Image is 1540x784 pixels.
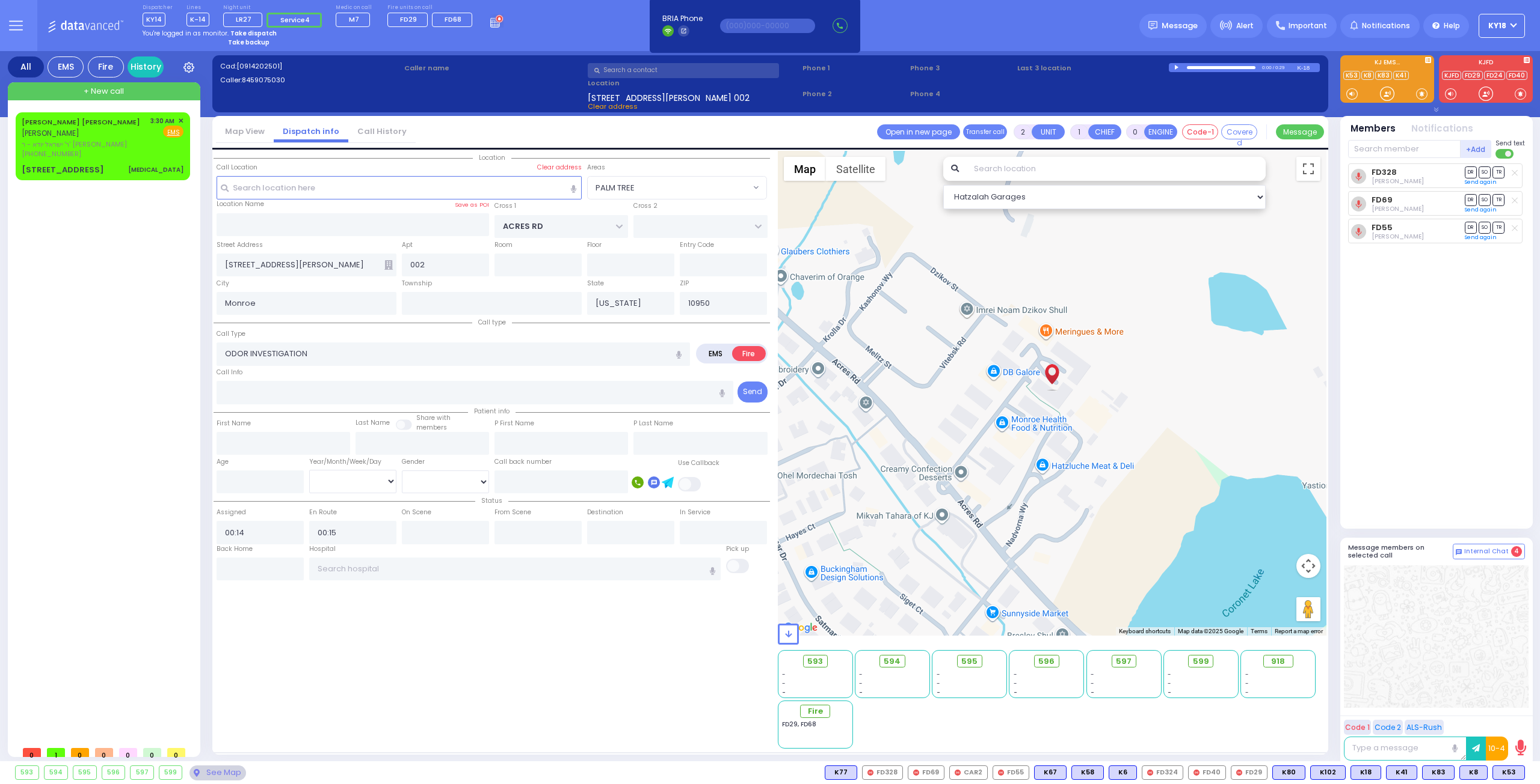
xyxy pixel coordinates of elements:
span: 595 [961,655,978,667]
label: Clear address [537,163,582,172]
button: Code 2 [1373,720,1403,735]
a: FD29 [1462,71,1483,80]
img: red-radio-icon.svg [1193,770,1200,776]
span: - [859,679,863,688]
div: K67 [1034,765,1067,780]
div: [MEDICAL_DATA] [128,165,183,174]
button: CHIEF [1088,124,1121,139]
a: Send again [1465,234,1497,241]
span: M7 [349,14,359,24]
span: 597 [1116,655,1132,667]
button: 10-4 [1486,737,1508,761]
label: Call Info [217,368,242,377]
div: FD29, FD68 [782,720,848,729]
div: All [8,56,44,77]
div: K83 [1422,765,1455,780]
div: EMS [48,56,84,77]
u: EMS [167,128,180,137]
div: BLS [1459,765,1488,780]
div: BLS [1071,765,1104,780]
label: P First Name [494,419,534,428]
button: Transfer call [963,124,1007,139]
span: - [1014,670,1017,679]
label: Dispatcher [143,4,173,11]
span: DR [1465,194,1477,205]
span: 0 [95,748,113,757]
button: Notifications [1411,122,1473,136]
label: P Last Name [633,419,673,428]
div: - [1245,670,1311,679]
span: Location [473,153,511,162]
button: Show street map [784,157,826,181]
a: Call History [348,126,416,137]
label: Location Name [217,199,264,209]
div: BLS [1386,765,1417,780]
button: Toggle fullscreen view [1296,157,1320,181]
span: Patient info [468,407,516,416]
label: Assigned [217,508,246,517]
label: Street Address [217,240,263,250]
span: Clear address [588,102,638,111]
img: red-radio-icon.svg [998,770,1004,776]
span: 8459075030 [242,75,285,85]
button: ALS-Rush [1405,720,1444,735]
label: First Name [217,419,251,428]
span: ר' ישראל יודא - ר' [PERSON_NAME] [22,139,146,150]
span: TR [1492,166,1505,178]
label: ZIP [680,279,689,288]
div: FD324 [1142,765,1183,780]
div: BLS [1492,765,1525,780]
span: [STREET_ADDRESS][PERSON_NAME] 002 [588,92,750,102]
button: Internal Chat 4 [1453,544,1525,559]
div: K80 [1272,765,1305,780]
label: Areas [587,163,605,172]
strong: Take backup [228,38,269,47]
a: [PERSON_NAME] [PERSON_NAME] [22,117,140,127]
span: FD29 [400,14,417,24]
div: 597 [131,766,153,779]
label: On Scene [402,508,431,517]
span: PALM TREE [588,177,750,198]
span: - [1014,679,1017,688]
div: [STREET_ADDRESS] [22,164,104,176]
a: K53 [1343,71,1360,80]
a: K8 [1361,71,1374,80]
div: BLS [1351,765,1381,780]
div: 595 [73,766,96,779]
div: Fire [88,56,124,77]
button: Map camera controls [1296,554,1320,578]
button: UNIT [1032,124,1065,139]
span: [PERSON_NAME] [22,128,79,138]
span: Other building occupants [384,260,393,270]
a: FD69 [1372,195,1393,204]
label: Medic on call [336,4,374,11]
div: K8 [1459,765,1488,780]
label: Cross 2 [633,201,658,211]
a: KJFD [1442,71,1461,80]
span: Lazar Wieder [1372,232,1424,241]
div: FD328 [862,765,903,780]
span: KY18 [1488,20,1506,31]
input: Search location [966,157,1266,181]
span: KY14 [143,13,165,26]
span: + New call [84,85,124,97]
label: Location [588,78,798,88]
label: Entry Code [680,240,714,250]
label: Lines [186,4,209,11]
span: 3:30 AM [150,117,174,126]
input: Search hospital [309,558,721,580]
span: BRIA Phone [662,13,703,24]
span: 0 [71,748,89,757]
a: K41 [1393,71,1409,80]
button: Code-1 [1182,124,1218,139]
span: 0 [167,748,185,757]
span: Phone 4 [910,89,1014,99]
h5: Message members on selected call [1348,544,1453,559]
div: 593 [16,766,38,779]
span: PALM TREE [587,176,767,199]
div: K53 [1492,765,1525,780]
strong: Take dispatch [230,29,277,38]
button: Code 1 [1344,720,1371,735]
span: Status [475,496,508,505]
div: K6 [1109,765,1137,780]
